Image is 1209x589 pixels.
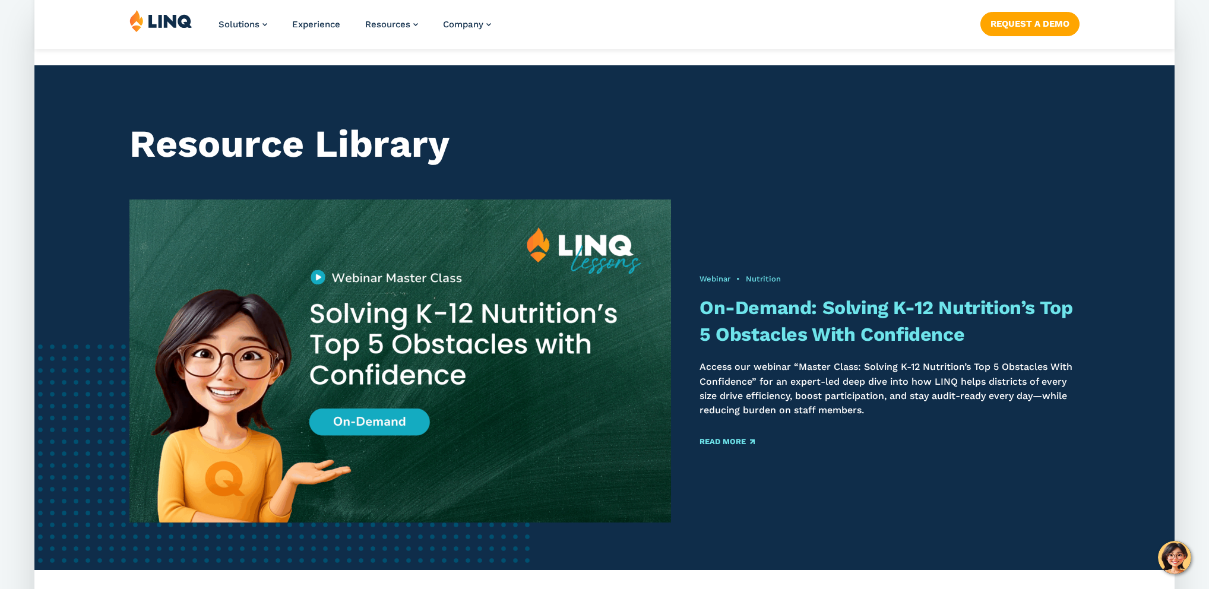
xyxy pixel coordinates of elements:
[365,19,410,30] span: Resources
[700,438,755,445] a: Read More
[219,19,259,30] span: Solutions
[365,19,418,30] a: Resources
[746,274,781,283] a: Nutrition
[292,19,340,30] a: Experience
[980,12,1080,36] a: Request a Demo
[700,296,1072,346] a: On-Demand: Solving K-12 Nutrition’s Top 5 Obstacles With Confidence
[700,274,730,283] a: Webinar
[980,9,1080,36] nav: Button Navigation
[219,19,267,30] a: Solutions
[1158,541,1191,574] button: Hello, have a question? Let’s chat.
[700,274,1080,284] div: •
[700,360,1080,417] p: Access our webinar “Master Class: Solving K-12 Nutrition’s Top 5 Obstacles With Confidence” for a...
[443,19,491,30] a: Company
[219,9,491,49] nav: Primary Navigation
[443,19,483,30] span: Company
[129,9,192,32] img: LINQ | K‑12 Software
[129,122,1080,166] h1: Resource Library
